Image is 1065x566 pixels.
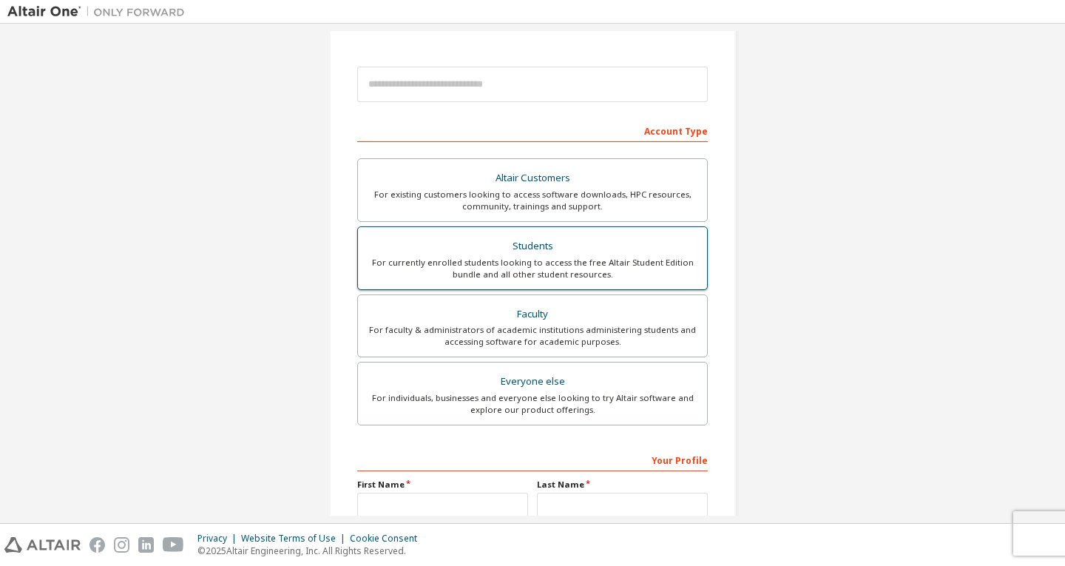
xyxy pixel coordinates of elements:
[357,118,708,142] div: Account Type
[367,371,698,392] div: Everyone else
[367,304,698,325] div: Faculty
[163,537,184,553] img: youtube.svg
[89,537,105,553] img: facebook.svg
[7,4,192,19] img: Altair One
[367,324,698,348] div: For faculty & administrators of academic institutions administering students and accessing softwa...
[367,392,698,416] div: For individuals, businesses and everyone else looking to try Altair software and explore our prod...
[241,533,350,545] div: Website Terms of Use
[367,236,698,257] div: Students
[367,168,698,189] div: Altair Customers
[197,545,426,557] p: © 2025 Altair Engineering, Inc. All Rights Reserved.
[537,479,708,491] label: Last Name
[350,533,426,545] div: Cookie Consent
[197,533,241,545] div: Privacy
[4,537,81,553] img: altair_logo.svg
[357,479,528,491] label: First Name
[138,537,154,553] img: linkedin.svg
[114,537,129,553] img: instagram.svg
[367,189,698,212] div: For existing customers looking to access software downloads, HPC resources, community, trainings ...
[367,257,698,280] div: For currently enrolled students looking to access the free Altair Student Edition bundle and all ...
[357,448,708,471] div: Your Profile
